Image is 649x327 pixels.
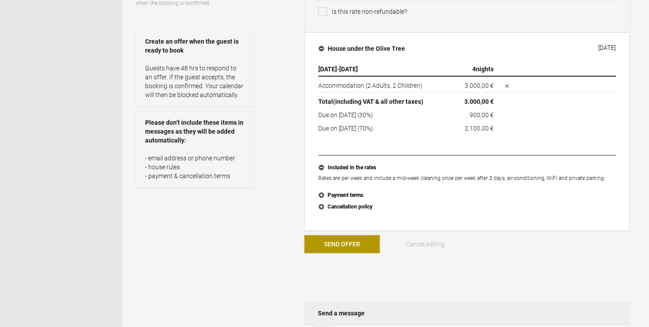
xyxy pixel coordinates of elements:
button: House under the Olive Tree [DATE] [312,39,623,58]
span: 4 [472,65,476,73]
p: Rates are per week and include a mid-week cleaning once per week after 3 days, air-conditioning, ... [318,174,616,183]
strong: Create an offer when the guest is ready to book [145,37,244,55]
td: Due on [DATE] (70%) [318,122,438,133]
flynt-currency: 2.100,00 € [465,125,494,132]
span: [DATE] [318,65,337,73]
flynt-currency: 3.000,00 € [464,98,494,105]
button: Payment terms [318,190,616,201]
th: nights [438,62,497,76]
span: (including VAT & all other taxes) [333,98,423,105]
p: - email address or phone number - house rules - payment & cancellation terms [145,154,244,180]
span: [DATE] [339,65,358,73]
th: Total [318,93,438,109]
th: - [318,62,438,76]
button: Send Offer [304,235,380,253]
span: Is this rate non-refundable? [318,7,407,16]
h4: House under the Olive Tree [319,44,405,53]
flynt-currency: 3.000,00 € [465,82,494,89]
div: [DATE] [598,44,616,51]
td: Accommodation (2 Adults, 2 Children) [318,76,438,93]
button: Cancel editing [388,235,463,253]
button: Included in the rates [318,162,616,174]
td: Due on [DATE] (30%) [318,108,438,122]
h2: Send a message [304,302,630,324]
button: Cancellation policy [318,201,616,213]
flynt-currency: 900,00 € [470,111,494,119]
p: Guests have 48 hrs to respond to an offer. If the guest accepts, the booking is confirmed. Your c... [145,64,244,99]
strong: Please don’t include these items in messages as they will be added automatically: [145,118,244,145]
